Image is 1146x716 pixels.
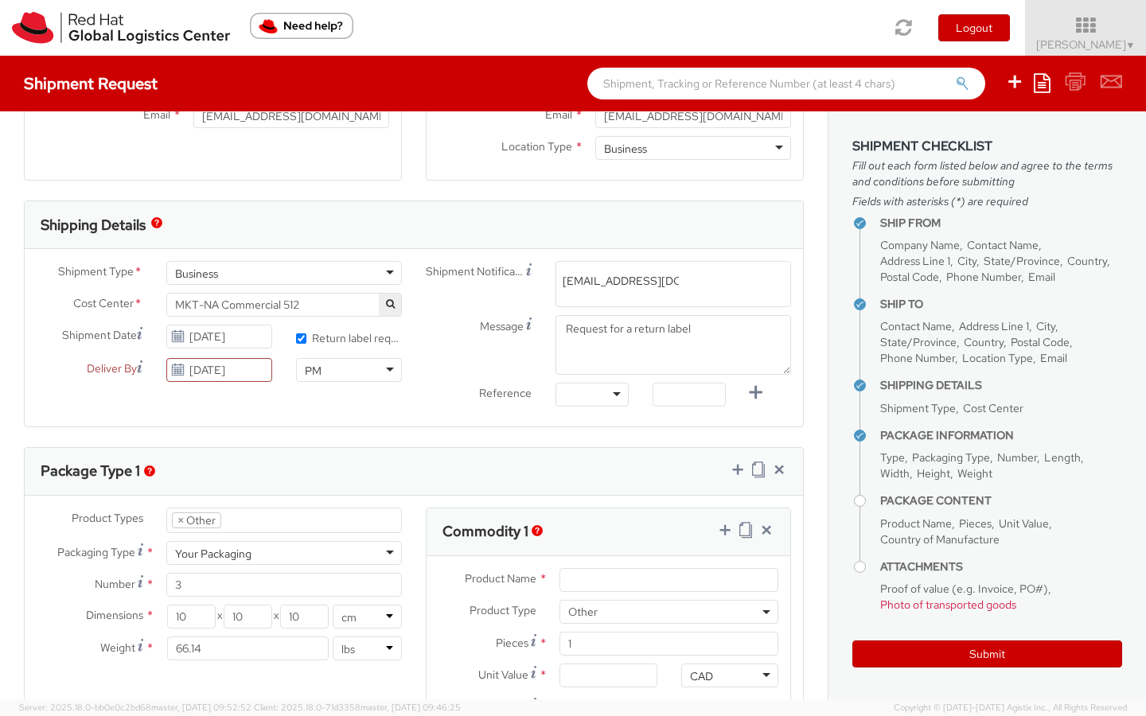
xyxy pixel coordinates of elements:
h4: Attachments [880,561,1122,573]
div: CAD [690,668,713,684]
span: Country [1067,254,1107,268]
span: [PERSON_NAME] [1036,37,1136,52]
div: Your Packaging [175,546,251,562]
h4: Ship From [880,217,1122,229]
h3: Package Type 1 [41,463,140,479]
span: Type [880,450,905,465]
label: Return label required [296,328,402,346]
input: Length [167,605,216,628]
span: Fields with asterisks (*) are required [852,193,1122,209]
span: Product Name [465,571,536,586]
span: master, [DATE] 09:52:52 [151,702,251,713]
span: master, [DATE] 09:46:25 [361,702,461,713]
span: Email [1028,270,1055,284]
span: City [957,254,976,268]
span: X [272,605,280,628]
span: Cost Center [73,295,134,313]
input: Shipment, Tracking or Reference Number (at least 4 chars) [587,68,985,99]
span: Country of Manufacture [880,532,1000,547]
span: Address Line 1 [959,319,1029,333]
h4: Package Content [880,495,1122,507]
span: State/Province [880,335,957,349]
span: Unit Value [999,516,1049,531]
span: Copyright © [DATE]-[DATE] Agistix Inc., All Rights Reserved [894,702,1127,714]
span: Postal Code [880,270,939,284]
span: Weight [100,640,135,655]
h3: Shipping Details [41,217,146,233]
span: Location Type [962,351,1033,365]
span: ▼ [1126,39,1136,52]
span: Product Name [880,516,952,531]
span: X [216,605,224,628]
span: Email [1040,351,1067,365]
span: Location Type [501,139,572,154]
span: Client: 2025.18.0-71d3358 [254,702,461,713]
span: Photo of transported goods [880,597,1016,612]
span: Other [559,600,778,624]
span: Fill out each form listed below and agree to the terms and conditions before submitting [852,158,1122,189]
span: Shipment Notification [426,263,526,280]
li: Other [172,512,221,528]
img: rh-logistics-00dfa346123c4ec078e1.svg [12,12,230,44]
span: Phone Number [946,270,1021,284]
span: Other [568,605,770,619]
h4: Ship To [880,298,1122,310]
span: Proof of value (e.g. Invoice, PO#) [880,582,1048,596]
button: Submit [852,640,1122,667]
span: City [1036,319,1055,333]
span: Reference [479,386,532,400]
span: Country [964,335,1004,349]
span: Unit Value [478,667,528,682]
input: Return label required [296,333,306,344]
span: Deliver By [87,360,137,377]
span: Length [1044,450,1081,465]
span: MKT-NA Commercial 512 [166,293,402,317]
span: Email [545,107,572,122]
button: Logout [938,14,1010,41]
span: Phone Number [880,351,955,365]
span: Packaging Type [912,450,990,465]
span: Dimensions [86,608,143,622]
h4: Package Information [880,430,1122,442]
span: Number [95,577,135,591]
span: Packaging Type [57,545,135,559]
span: Shipment Date [62,327,137,344]
span: Contact Name [880,319,952,333]
span: Number [997,450,1037,465]
h3: Shipment Checklist [852,139,1122,154]
span: Shipment Type [58,263,134,282]
div: Business [175,266,218,282]
span: Cost Center [963,401,1023,415]
span: Server: 2025.18.0-bb0e0c2bd68 [19,702,251,713]
span: × [177,513,184,527]
h4: Shipping Details [880,379,1122,391]
span: Company Name [880,238,960,252]
input: Width [224,605,272,628]
span: Height [917,466,950,481]
span: State/Province [984,254,1060,268]
span: Pieces [496,636,528,650]
button: Need help? [250,13,353,39]
span: Pieces [959,516,992,531]
span: Email [143,107,170,122]
div: PM [305,363,322,379]
input: Height [280,605,329,628]
span: Message [480,319,524,333]
span: Product Type [470,603,536,617]
h3: Commodity 1 [442,523,528,539]
span: Product Types [72,511,143,525]
span: Width [880,466,910,481]
span: Shipment Type [880,401,956,415]
span: Contact Name [967,238,1039,252]
span: Address Line 1 [880,254,950,268]
div: Business [604,141,647,157]
span: MKT-NA Commercial 512 [175,298,393,312]
span: Postal Code [1011,335,1070,349]
span: Weight [957,466,992,481]
h4: Shipment Request [24,75,158,92]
